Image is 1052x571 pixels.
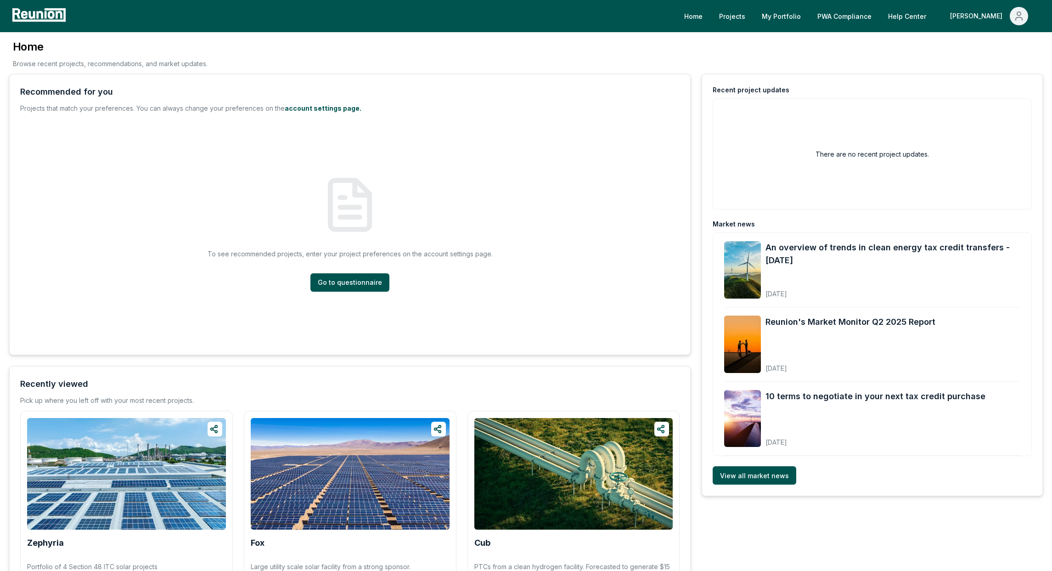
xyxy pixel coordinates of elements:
a: My Portfolio [754,7,808,25]
a: 10 terms to negotiate in your next tax credit purchase [765,390,985,403]
p: Browse recent projects, recommendations, and market updates. [13,59,208,68]
div: [DATE] [765,357,935,373]
img: Reunion's Market Monitor Q2 2025 Report [724,316,761,373]
a: Go to questionnaire [310,273,389,292]
a: An overview of trends in clean energy tax credit transfers - [DATE] [765,241,1020,267]
a: Help Center [881,7,934,25]
a: account settings page. [285,104,361,112]
a: Home [677,7,710,25]
nav: Main [677,7,1043,25]
span: Projects that match your preferences. You can always change your preferences on the [20,104,285,112]
img: Zephyria [27,418,226,530]
p: To see recommended projects, enter your project preferences on the account settings page. [208,249,493,259]
a: Fox [251,538,264,548]
h2: There are no recent project updates. [816,149,929,159]
div: [DATE] [765,283,1020,299]
img: 10 terms to negotiate in your next tax credit purchase [724,390,761,447]
div: Market news [713,220,755,229]
button: [PERSON_NAME] [943,7,1035,25]
a: PWA Compliance [810,7,879,25]
div: Recommended for you [20,85,113,98]
a: Projects [712,7,753,25]
div: [PERSON_NAME] [950,7,1006,25]
a: Zephyria [27,538,64,548]
a: Reunion's Market Monitor Q2 2025 Report [765,316,935,328]
h3: Home [13,40,208,54]
img: An overview of trends in clean energy tax credit transfers - August 2025 [724,241,761,299]
img: Fox [251,418,450,530]
a: View all market news [713,466,796,485]
div: [DATE] [765,431,985,447]
div: Recently viewed [20,378,88,390]
img: Cub [474,418,673,530]
div: Pick up where you left off with your most recent projects. [20,396,194,405]
div: Recent project updates [713,85,789,95]
a: Cub [474,538,490,548]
